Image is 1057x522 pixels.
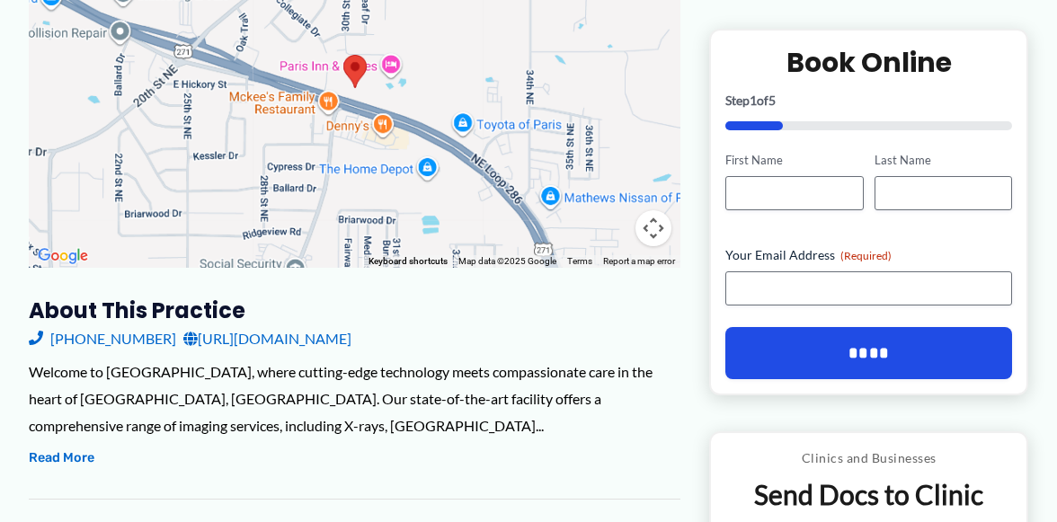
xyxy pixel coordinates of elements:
[567,256,592,266] a: Terms (opens in new tab)
[768,93,776,108] span: 5
[458,256,556,266] span: Map data ©2025 Google
[33,244,93,268] a: Open this area in Google Maps (opens a new window)
[29,447,94,469] button: Read More
[29,296,680,324] h3: About this practice
[750,93,757,108] span: 1
[29,358,680,438] div: Welcome to [GEOGRAPHIC_DATA], where cutting-edge technology meets compassionate care in the heart...
[724,447,1013,470] p: Clinics and Businesses
[725,246,1012,264] label: Your Email Address
[183,325,351,352] a: [URL][DOMAIN_NAME]
[725,152,863,169] label: First Name
[875,152,1012,169] label: Last Name
[603,256,675,266] a: Report a map error
[369,255,448,268] button: Keyboard shortcuts
[29,325,176,352] a: [PHONE_NUMBER]
[635,210,671,246] button: Map camera controls
[724,477,1013,512] p: Send Docs to Clinic
[725,45,1012,80] h2: Book Online
[725,94,1012,107] p: Step of
[33,244,93,268] img: Google
[840,249,892,262] span: (Required)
